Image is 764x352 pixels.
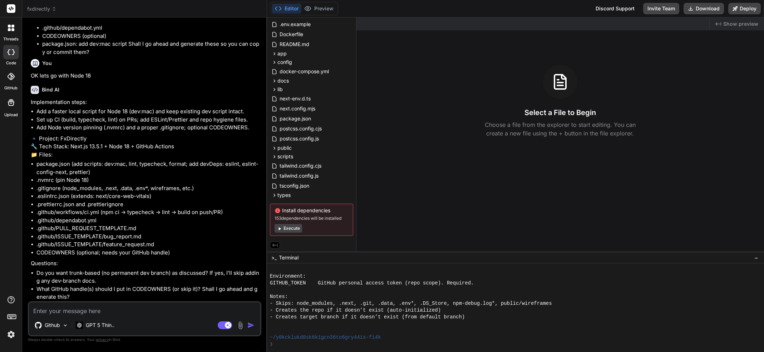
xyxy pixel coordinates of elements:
img: settings [5,328,17,341]
span: Dockerfile [279,30,304,39]
span: − [754,254,758,261]
span: - Creates the repo if it doesn’t exist (auto-initialized) [270,307,441,314]
li: CODEOWNERS (optional) [42,32,260,40]
p: GPT 5 Thin.. [86,322,114,329]
p: Github [45,322,60,329]
label: GitHub [4,85,18,91]
li: .gitignore (node_modules, .next, .data, .env*, wireframes, etc.) [36,184,260,193]
span: GITHUB_TOKEN GitHub personal access token (repo scope). Required. [270,280,474,287]
li: .prettierrc.json and .prettierignore [36,200,260,209]
label: threads [3,36,19,42]
div: Discord Support [591,3,639,14]
h6: You [42,60,52,67]
span: types [277,192,291,199]
span: fxdirectly [27,5,56,13]
span: 153 dependencies will be installed [275,215,349,221]
span: public [277,144,292,152]
li: What GitHub handle(s) should I put in CODEOWNERS (or skip it)? Shall I go ahead and generate this? [36,285,260,301]
button: Execute [275,224,302,233]
span: config [277,59,292,66]
h6: Bind AI [42,86,59,93]
span: Install dependencies [275,207,349,214]
span: docs [277,77,289,84]
p: Choose a file from the explorer to start editing. You can create a new file using the + button in... [480,120,640,138]
li: .github/dependabot.yml [36,217,260,225]
span: Terminal [279,254,299,261]
span: Environment: [270,273,306,280]
span: next.config.mjs [279,104,316,113]
li: .github/dependabot.yml [42,24,260,32]
span: README.md [279,40,310,49]
label: Upload [4,112,18,118]
p: Questions: [31,259,260,268]
span: Notes: [270,293,288,300]
span: tailwind.config.js [279,172,319,180]
li: .github/ISSUE_TEMPLATE/feature_request.md [36,241,260,249]
button: Deploy [728,3,761,14]
span: next-env.d.ts [279,94,311,103]
span: - Creates target branch if it doesn’t exist (from default branch) [270,314,465,321]
button: Editor [272,4,301,14]
h3: Select a File to Begin [524,108,596,118]
li: package.json (add scripts: dev:mac, lint, typecheck, format; add devDeps: eslint, eslint-config-n... [36,160,260,176]
span: docker-compose.yml [279,67,330,76]
li: CODEOWNERS (optional; needs your GitHub handle) [36,249,260,257]
span: package.json [279,114,312,123]
p: OK lets go with Node 18 [31,72,260,80]
button: Download [684,3,724,14]
label: code [6,60,16,66]
span: postcss.config.cjs [279,124,322,133]
span: ~/y0kcklukd0sk6k1gcn36to6gry44is-fi4k [270,334,381,341]
li: package.json: add dev:mac script Shall I go ahead and generate these so you can copy or commit them? [42,40,260,56]
li: .github/PULL_REQUEST_TEMPLATE.md [36,224,260,233]
img: icon [247,322,255,329]
span: >_ [271,254,277,261]
button: Invite Team [643,3,679,14]
li: Do you want trunk-based (no permanent dev branch) as discussed? If yes, I’ll skip adding any dev-... [36,269,260,285]
button: Preview [301,4,336,14]
span: Show preview [723,20,758,28]
span: ❯ [270,341,273,348]
span: .env.example [279,20,311,29]
span: tailwind.config.cjs [279,162,322,170]
img: GPT 5 Thinking High [76,322,83,328]
p: Always double-check its answers. Your in Bind [28,336,261,343]
span: app [277,50,287,57]
span: tsconfig.json [279,182,310,190]
li: .nvmrc (pin Node 18) [36,176,260,184]
span: postcss.config.js [279,134,320,143]
li: Add Node version pinning (.nvmrc) and a proper .gitignore; optional CODEOWNERS. [36,124,260,132]
li: .github/ISSUE_TEMPLATE/bug_report.md [36,233,260,241]
p: 🔹 Project: FxDirectly 🔧 Tech Stack: Next.js 13.5.1 + Node 18 + GitHub Actions 📁 Files: [31,135,260,159]
li: .github/workflows/ci.yml (npm ci → typecheck → lint → build on push/PR) [36,208,260,217]
li: Set up CI (build, typecheck, lint) on PRs; add ESLint/Prettier and repo hygiene files. [36,116,260,124]
span: lib [277,86,283,93]
span: privacy [96,337,109,342]
li: .eslintrc.json (extends: next/core-web-vitals) [36,192,260,200]
span: scripts [277,153,293,160]
button: − [753,252,760,263]
span: - Skips: node_modules, .next, .git, .data, .env*, .DS_Store, npm-debug.log*, public/wireframes [270,300,552,307]
img: attachment [236,321,245,329]
p: Implementation steps: [31,98,260,106]
img: Pick Models [62,322,68,328]
li: Add a faster local script for Node 18 (dev:mac) and keep existing dev script intact. [36,108,260,116]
